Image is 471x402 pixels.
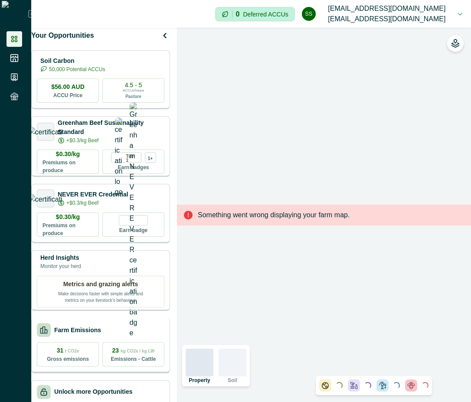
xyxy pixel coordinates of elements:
[66,199,98,207] p: +$0.3/kg Beef
[148,155,153,160] p: 1+
[125,82,142,88] p: 4.5 - 5
[121,349,154,353] span: kg CO2e / kg LW
[28,194,63,203] img: certification logo
[123,88,144,93] p: ACCUs/ha/pa
[40,262,81,270] p: Monitor your herd
[58,190,128,199] p: NEVER EVER Credential
[40,253,81,262] p: Herd Insights
[56,212,80,222] p: $0.30/kg
[43,159,93,174] p: Premiums on produce
[58,118,164,137] p: Greenham Beef Sustainability Standard
[57,346,79,355] p: 31
[115,118,123,197] img: certification logo
[65,349,79,353] span: t CO2e
[31,30,94,41] p: Your Opportunities
[40,56,105,65] p: Soil Carbon
[63,280,138,289] p: Metrics and grazing alerts
[49,65,105,73] p: 50,000 Potential ACCUs
[53,92,82,99] p: ACCU Price
[47,355,89,363] p: Gross emissions
[119,226,147,234] p: Earn badge
[56,150,80,159] p: $0.30/kg
[66,137,98,144] p: +$0.3/kg Beef
[243,11,288,17] p: Deferred ACCUs
[118,163,149,171] p: Earn badges
[228,378,237,383] p: Soil
[51,82,85,92] p: $56.00 AUD
[236,11,240,18] p: 0
[130,102,137,338] img: Greenham NEVER EVER certification badge
[189,378,210,383] p: Property
[2,1,28,27] img: Logo
[126,153,137,162] p: Tier 1
[125,93,141,100] p: Pasture
[54,387,132,396] p: Unlock more Opportunities
[28,127,63,136] img: certification logo
[54,326,101,335] p: Farm Emissions
[112,346,155,355] p: 23
[145,152,156,163] div: more credentials avaialble
[111,355,156,363] p: Emissions - Cattle
[177,205,471,226] div: Something went wrong displaying your farm map.
[43,222,93,237] p: Premiums on produce
[57,289,144,304] p: Make decisions faster with simple alerts and metrics on your livestock’s behaviour.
